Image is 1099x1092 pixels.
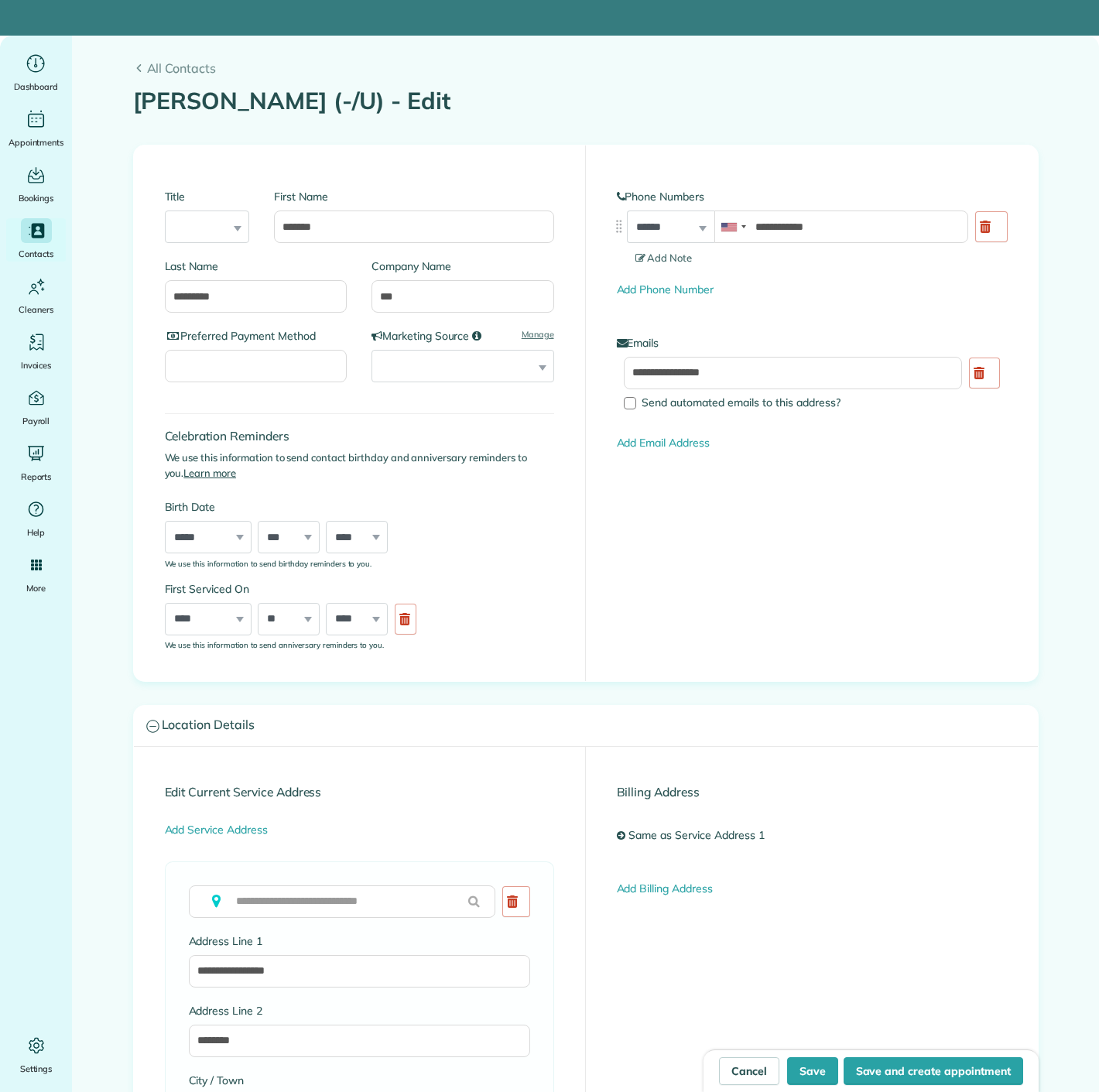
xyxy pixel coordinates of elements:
[719,1057,779,1085] a: Cancel
[165,786,554,799] h4: Edit Current Service Address
[617,282,714,296] a: Add Phone Number
[134,706,1038,745] a: Location Details
[21,358,52,373] span: Invoices
[611,218,627,234] img: drag_indicator-119b368615184ecde3eda3c64c821f6cf29d3e2b97b89ee44bc31753036683e5.png
[189,933,530,949] label: Address Line 1
[165,559,372,568] sub: We use this information to send birthday reminders to you.
[19,190,54,206] span: Bookings
[20,1061,53,1077] span: Settings
[715,211,751,242] div: United States: +1
[642,395,841,409] span: Send automated emails to this address?
[133,59,1039,77] a: All Contacts
[147,59,1039,77] span: All Contacts
[165,499,424,515] label: Birth Date
[6,218,66,262] a: Contacts
[371,328,554,344] label: Marketing Source
[165,640,385,649] sub: We use this information to send anniversary reminders to you.
[617,189,1007,204] label: Phone Numbers
[165,189,250,204] label: Title
[371,258,554,274] label: Company Name
[189,1073,530,1088] label: City / Town
[6,274,66,317] a: Cleaners
[6,51,66,94] a: Dashboard
[6,385,66,429] a: Payroll
[14,79,58,94] span: Dashboard
[6,441,66,484] a: Reports
[617,881,713,895] a: Add Billing Address
[22,413,50,429] span: Payroll
[6,1033,66,1077] a: Settings
[6,330,66,373] a: Invoices
[19,246,53,262] span: Contacts
[165,450,554,481] p: We use this information to send contact birthday and anniversary reminders to you.
[9,135,64,150] span: Appointments
[844,1057,1023,1085] button: Save and create appointment
[617,335,1007,351] label: Emails
[617,436,710,450] a: Add Email Address
[274,189,553,204] label: First Name
[19,302,53,317] span: Cleaners
[635,252,693,264] span: Add Note
[26,580,46,596] span: More
[6,163,66,206] a: Bookings
[133,88,1039,114] h1: [PERSON_NAME] (-/U) - Edit
[21,469,52,484] span: Reports
[617,786,1007,799] h4: Billing Address
[165,328,348,344] label: Preferred Payment Method
[625,822,775,850] a: Same as Service Address 1
[165,581,424,597] label: First Serviced On
[27,525,46,540] span: Help
[787,1057,838,1085] button: Save
[189,1003,530,1018] label: Address Line 2
[6,107,66,150] a: Appointments
[165,823,268,837] a: Add Service Address
[165,430,554,443] h4: Celebration Reminders
[6,497,66,540] a: Help
[183,467,236,479] a: Learn more
[522,328,554,341] a: Manage
[165,258,348,274] label: Last Name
